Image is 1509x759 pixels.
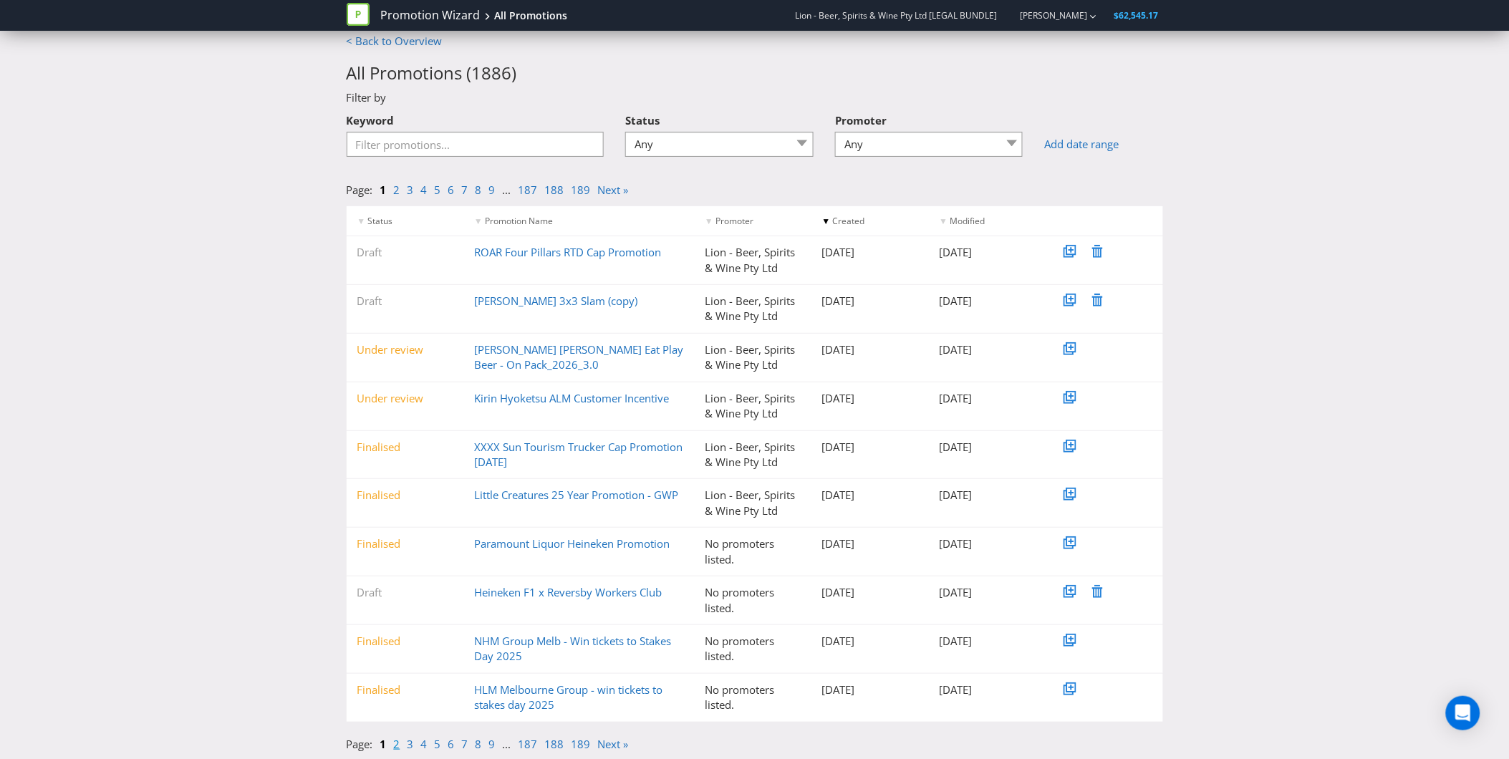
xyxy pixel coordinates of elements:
[811,294,929,309] div: [DATE]
[833,215,865,227] span: Created
[485,215,553,227] span: Promotion Name
[822,215,831,227] span: ▼
[408,737,414,751] a: 3
[811,440,929,455] div: [DATE]
[474,536,670,551] a: Paramount Liquor Heineken Promotion
[347,342,464,357] div: Under review
[1446,696,1480,730] div: Open Intercom Messenger
[347,634,464,649] div: Finalised
[336,90,1174,105] div: Filter by
[347,183,373,197] span: Page:
[928,342,1046,357] div: [DATE]
[474,294,637,308] a: [PERSON_NAME] 3x3 Slam (copy)
[811,245,929,260] div: [DATE]
[512,61,517,84] span: )
[476,183,482,197] a: 8
[811,536,929,551] div: [DATE]
[347,132,604,157] input: Filter promotions...
[474,342,683,372] a: [PERSON_NAME] [PERSON_NAME] Eat Play Beer - On Pack_2026_3.0
[811,391,929,406] div: [DATE]
[476,737,482,751] a: 8
[367,215,392,227] span: Status
[928,634,1046,649] div: [DATE]
[694,536,811,567] div: No promoters listed.
[694,294,811,324] div: Lion - Beer, Spirits & Wine Pty Ltd
[474,215,483,227] span: ▼
[545,737,564,751] a: 188
[694,682,811,713] div: No promoters listed.
[811,342,929,357] div: [DATE]
[347,488,464,503] div: Finalised
[474,245,661,259] a: ROAR Four Pillars RTD Cap Promotion
[1044,137,1162,152] a: Add date range
[811,488,929,503] div: [DATE]
[435,183,441,197] a: 5
[705,215,713,227] span: ▼
[694,342,811,373] div: Lion - Beer, Spirits & Wine Pty Ltd
[474,391,669,405] a: Kirin Hyoketsu ALM Customer Incentive
[545,183,564,197] a: 188
[347,682,464,697] div: Finalised
[928,245,1046,260] div: [DATE]
[950,215,985,227] span: Modified
[474,440,683,469] a: XXXX Sun Tourism Trucker Cap Promotion [DATE]
[489,183,496,197] a: 9
[474,682,662,712] a: HLM Melbourne Group - win tickets to stakes day 2025
[474,634,671,663] a: NHM Group Melb - Win tickets to Stakes Day 2025
[380,183,387,197] a: 1
[519,183,538,197] a: 187
[357,215,366,227] span: ▼
[811,585,929,600] div: [DATE]
[421,183,428,197] a: 4
[347,737,373,751] span: Page:
[380,737,387,751] a: 1
[448,183,455,197] a: 6
[715,215,753,227] span: Promoter
[572,737,591,751] a: 189
[928,488,1046,503] div: [DATE]
[448,737,455,751] a: 6
[598,737,629,751] a: Next »
[694,440,811,470] div: Lion - Beer, Spirits & Wine Pty Ltd
[347,536,464,551] div: Finalised
[519,737,538,751] a: 187
[494,9,567,23] div: All Promotions
[625,113,660,127] span: Status
[380,7,480,24] a: Promotion Wizard
[928,585,1046,600] div: [DATE]
[347,391,464,406] div: Under review
[572,183,591,197] a: 189
[462,737,468,751] a: 7
[347,294,464,309] div: Draft
[347,440,464,455] div: Finalised
[462,183,468,197] a: 7
[474,585,662,599] a: Heineken F1 x Reversby Workers Club
[694,585,811,616] div: No promoters listed.
[1006,9,1088,21] a: [PERSON_NAME]
[435,737,441,751] a: 5
[928,440,1046,455] div: [DATE]
[474,488,678,502] a: Little Creatures 25 Year Promotion - GWP
[347,585,464,600] div: Draft
[694,634,811,664] div: No promoters listed.
[694,245,811,276] div: Lion - Beer, Spirits & Wine Pty Ltd
[694,391,811,422] div: Lion - Beer, Spirits & Wine Pty Ltd
[503,183,519,198] li: ...
[408,183,414,197] a: 3
[928,682,1046,697] div: [DATE]
[347,245,464,260] div: Draft
[928,391,1046,406] div: [DATE]
[694,488,811,518] div: Lion - Beer, Spirits & Wine Pty Ltd
[347,61,472,84] span: All Promotions (
[503,737,519,752] li: ...
[928,294,1046,309] div: [DATE]
[835,113,887,127] span: Promoter
[928,536,1046,551] div: [DATE]
[939,215,948,227] span: ▼
[489,737,496,751] a: 9
[811,682,929,697] div: [DATE]
[796,9,998,21] span: Lion - Beer, Spirits & Wine Pty Ltd [LEGAL BUNDLE]
[394,183,400,197] a: 2
[472,61,512,84] span: 1886
[347,106,395,128] label: Keyword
